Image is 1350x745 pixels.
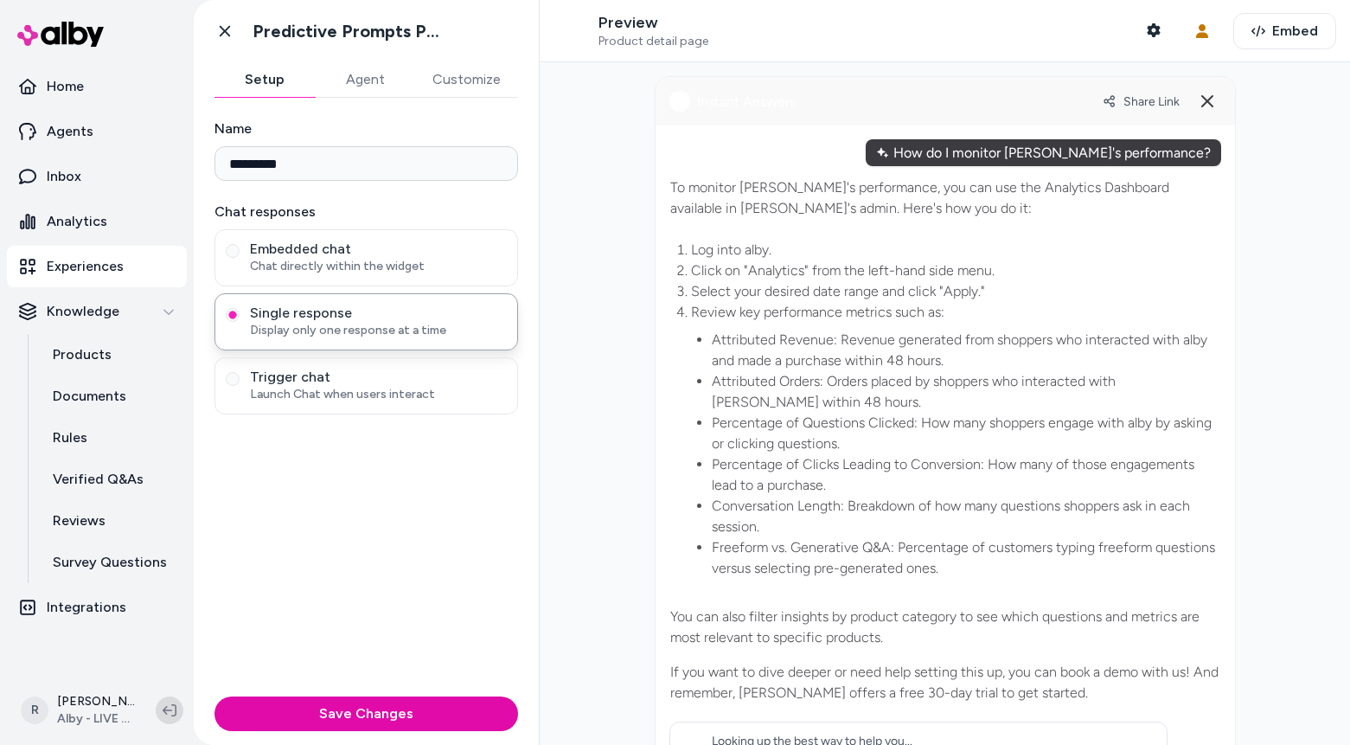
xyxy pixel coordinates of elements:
[214,697,518,731] button: Save Changes
[57,693,135,710] p: [PERSON_NAME]
[250,241,507,258] span: Embedded chat
[415,62,518,97] button: Customize
[214,202,518,222] label: Chat responses
[7,201,187,242] a: Analytics
[21,697,48,724] span: R
[7,587,187,628] a: Integrations
[226,244,240,258] button: Embedded chatChat directly within the widget
[214,62,315,97] button: Setup
[35,500,187,542] a: Reviews
[53,511,106,531] p: Reviews
[226,372,240,386] button: Trigger chatLaunch Chat when users interact
[35,417,187,459] a: Rules
[1272,21,1318,42] span: Embed
[214,119,518,139] label: Name
[47,121,93,142] p: Agents
[253,21,447,42] h1: Predictive Prompts PDP
[598,13,708,33] p: Preview
[53,552,167,573] p: Survey Questions
[10,683,149,738] button: R[PERSON_NAME]Alby - LIVE on [DOMAIN_NAME]
[35,459,187,500] a: Verified Q&As
[47,301,119,322] p: Knowledge
[47,211,107,232] p: Analytics
[17,22,104,47] img: alby Logo
[47,597,126,618] p: Integrations
[226,308,240,322] button: Single responseDisplay only one response at a time
[250,322,507,339] span: Display only one response at a time
[1233,13,1336,49] button: Embed
[57,710,135,728] span: Alby - LIVE on [DOMAIN_NAME]
[250,305,507,322] span: Single response
[47,166,81,187] p: Inbox
[35,376,187,417] a: Documents
[7,66,187,107] a: Home
[315,62,415,97] button: Agent
[53,427,87,448] p: Rules
[47,256,124,277] p: Experiences
[250,258,507,275] span: Chat directly within the widget
[53,344,112,365] p: Products
[35,542,187,583] a: Survey Questions
[35,334,187,376] a: Products
[7,291,187,332] button: Knowledge
[53,386,126,407] p: Documents
[7,111,187,152] a: Agents
[7,156,187,197] a: Inbox
[598,34,708,49] span: Product detail page
[53,469,144,490] p: Verified Q&As
[7,246,187,287] a: Experiences
[250,369,507,386] span: Trigger chat
[250,386,507,403] span: Launch Chat when users interact
[47,76,84,97] p: Home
